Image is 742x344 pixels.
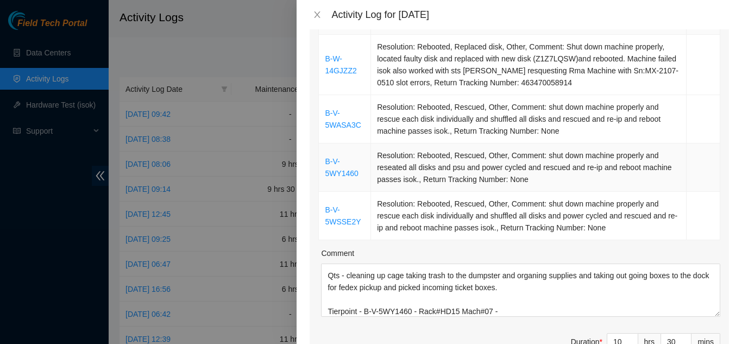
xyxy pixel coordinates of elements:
span: close [313,10,322,19]
div: Activity Log for [DATE] [331,9,729,21]
button: Close [310,10,325,20]
a: B-W-14GJZZ2 [325,54,356,75]
td: Resolution: Rebooted, Rescued, Other, Comment: shut down machine properly and reseated all disks ... [371,143,687,192]
label: Comment [321,247,354,259]
td: Resolution: Rebooted, Replaced disk, Other, Comment: Shut down machine properly, located faulty d... [371,35,687,95]
td: Resolution: Rebooted, Rescued, Other, Comment: shut down machine properly and rescue each disk in... [371,95,687,143]
a: B-V-5WSSE2Y [325,205,361,226]
textarea: Comment [321,264,720,317]
a: B-V-5WASA3C [325,109,361,129]
td: Resolution: Rebooted, Rescued, Other, Comment: shut down machine properly and rescue each disk in... [371,192,687,240]
a: B-V-5WY1460 [325,157,358,178]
